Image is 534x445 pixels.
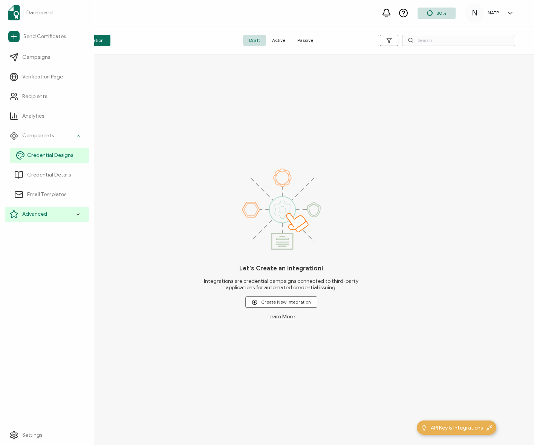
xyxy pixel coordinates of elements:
span: Dashboard [26,9,53,17]
span: Email Templates [27,191,66,198]
span: API Key & Integrations [431,424,483,432]
span: Credential Details [27,171,71,179]
span: Draft [243,35,266,46]
img: sertifier-logomark-colored.svg [8,5,20,20]
h1: Let's Create an Integration! [239,265,323,272]
img: minimize-icon.svg [487,425,492,431]
a: Campaigns [5,50,89,65]
a: Credential Designs [10,148,89,163]
a: Email Templates [10,187,89,202]
a: Analytics [5,109,89,124]
a: Credential Details [10,167,89,183]
span: Advanced [22,210,47,218]
span: Verification Page [22,73,63,81]
a: Settings [5,428,89,443]
span: N [472,8,477,19]
a: Verification Page [5,69,89,84]
a: Recipients [5,89,89,104]
img: integrations.svg [242,169,321,250]
a: Dashboard [5,2,89,23]
span: Active [266,35,291,46]
span: Credential Designs [27,152,73,159]
span: Components [22,132,54,140]
a: Send Certificates [5,28,89,45]
button: Create New Integration [245,296,317,308]
h5: NATP [488,10,499,15]
span: Recipients [22,93,47,100]
input: Search [402,35,515,46]
span: Passive [291,35,319,46]
span: Integrations are credential campaigns connected to third-party applications for automated credent... [201,278,361,291]
span: Analytics [22,112,44,120]
span: 80% [436,10,446,16]
span: Send Certificates [23,33,66,40]
span: Campaigns [22,54,50,61]
iframe: Chat Widget [496,409,534,445]
span: Create New Integration [252,299,311,305]
span: Settings [22,431,42,439]
a: Learn More [268,313,295,320]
